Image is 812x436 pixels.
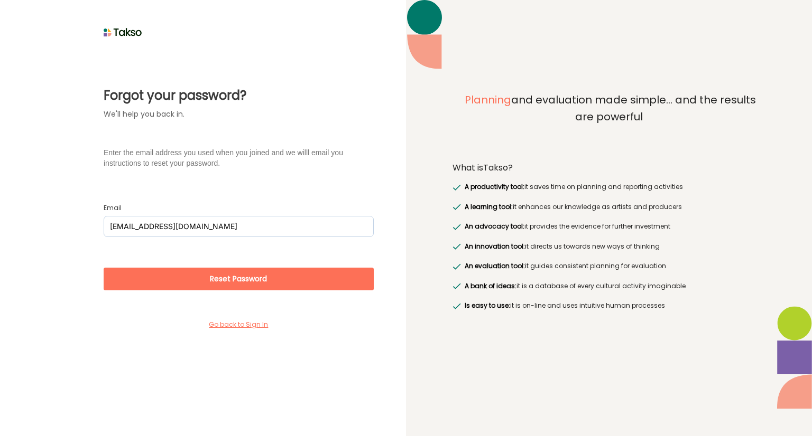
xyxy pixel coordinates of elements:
[463,182,683,192] label: it saves time on planning and reporting activities
[104,147,387,185] label: Enter the email address you used when you joined and we willl email you instructions to reset you...
[453,163,513,173] label: What is
[104,86,387,105] label: Forgot your password?
[463,281,686,291] label: it is a database of every cultural activity imaginable
[453,303,461,309] img: greenRight
[463,300,665,311] label: it is on-line and uses intuitive human processes
[465,242,525,251] span: An innovation tool:
[453,283,461,289] img: greenRight
[463,221,670,232] label: it provides the evidence for further investment
[465,182,524,191] span: A productivity tool:
[453,204,461,210] img: greenRight
[463,202,682,212] label: it enhances our knowledge as artists and producers
[465,202,513,211] span: A learning tool:
[453,243,461,250] img: greenRight
[465,261,525,270] span: An evaluation tool:
[453,224,461,230] img: greenRight
[104,24,142,40] img: taksoLoginLogo
[104,216,374,237] input: Enter your email
[465,92,511,107] span: Planning
[104,320,374,329] label: Go back to Sign In
[453,184,461,191] img: greenRight
[465,301,510,310] span: Is easy to use:
[453,92,766,149] label: and evaluation made simple... and the results are powerful
[104,268,374,290] button: Reset Password
[104,204,374,212] label: Email
[453,263,461,270] img: greenRight
[104,109,387,120] label: We'll help you back in.
[465,281,516,290] span: A bank of ideas:
[483,162,513,174] span: Takso?
[463,261,666,271] label: it guides consistent planning for evaluation
[463,241,660,252] label: it directs us towards new ways of thinking
[465,222,524,231] span: An advocacy tool:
